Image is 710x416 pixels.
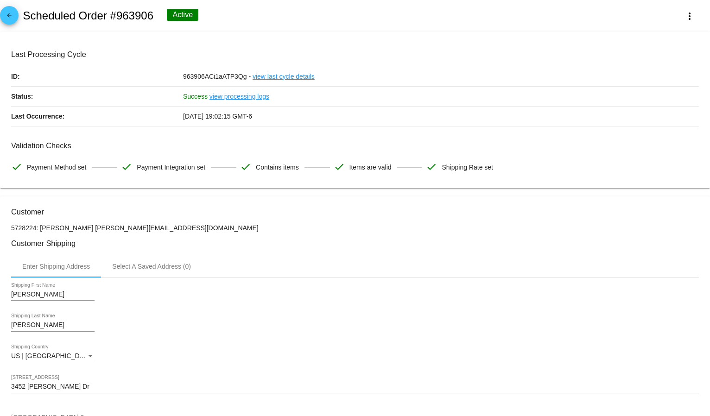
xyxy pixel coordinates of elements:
input: Shipping Street 1 [11,383,699,391]
h3: Customer [11,208,699,216]
mat-icon: more_vert [684,11,695,22]
p: Status: [11,87,183,106]
a: view last cycle details [253,67,315,86]
input: Shipping First Name [11,291,95,298]
mat-icon: check [121,161,132,172]
span: [DATE] 19:02:15 GMT-6 [183,113,252,120]
input: Shipping Last Name [11,321,95,329]
span: Items are valid [349,158,392,177]
mat-icon: check [426,161,437,172]
span: Contains items [256,158,299,177]
a: view processing logs [209,87,269,106]
mat-icon: check [334,161,345,172]
span: Payment Method set [27,158,86,177]
mat-icon: check [11,161,22,172]
span: Shipping Rate set [442,158,493,177]
h3: Validation Checks [11,141,699,150]
h3: Customer Shipping [11,239,699,248]
p: Last Occurrence: [11,107,183,126]
h2: Scheduled Order #963906 [23,9,153,22]
div: Enter Shipping Address [22,263,90,270]
p: 5728224: [PERSON_NAME] [PERSON_NAME][EMAIL_ADDRESS][DOMAIN_NAME] [11,224,699,232]
span: 963906ACi1aATP3Qg - [183,73,251,80]
h3: Last Processing Cycle [11,50,699,59]
mat-icon: check [240,161,251,172]
span: Payment Integration set [137,158,205,177]
span: Success [183,93,208,100]
div: Select A Saved Address (0) [112,263,191,270]
span: US | [GEOGRAPHIC_DATA] [11,352,93,359]
mat-icon: arrow_back [4,12,15,23]
mat-select: Shipping Country [11,353,95,360]
p: ID: [11,67,183,86]
div: Active [167,9,198,21]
